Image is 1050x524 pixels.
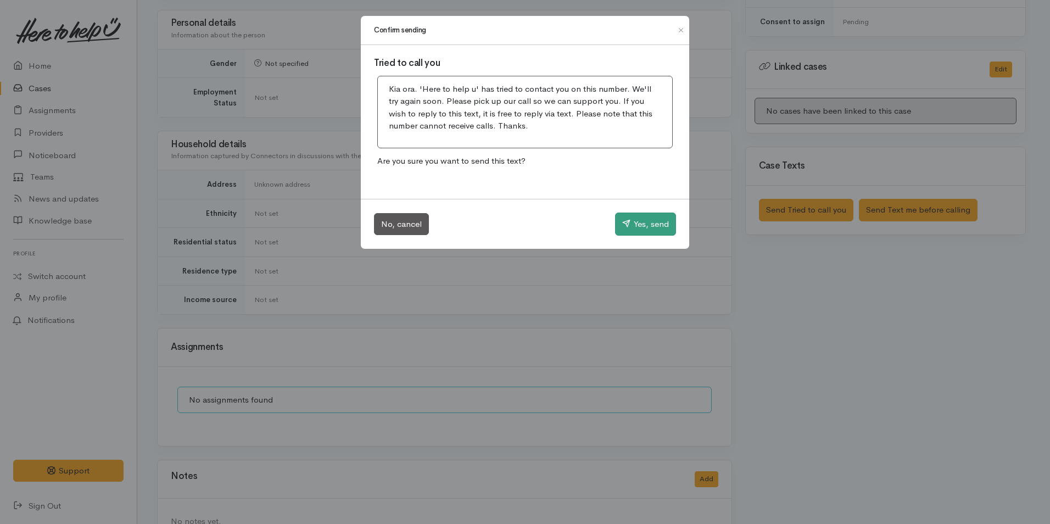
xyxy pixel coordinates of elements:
h3: Tried to call you [374,58,676,69]
button: Yes, send [615,213,676,236]
p: Are you sure you want to send this text? [374,152,676,171]
button: Close [672,24,690,37]
button: No, cancel [374,213,429,236]
h1: Confirm sending [374,25,426,36]
p: Kia ora. 'Here to help u' has tried to contact you on this number. We'll try again soon. Please p... [389,83,661,132]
